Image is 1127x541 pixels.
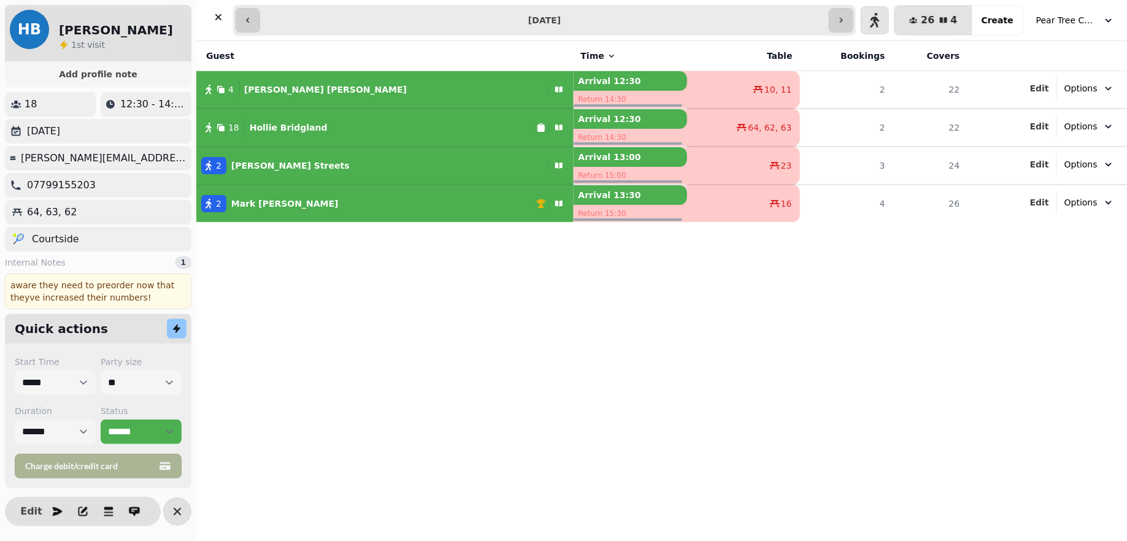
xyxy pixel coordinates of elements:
span: 18 [228,121,239,134]
button: Edit [1030,196,1049,209]
span: 4 [951,15,958,25]
p: Return 15:30 [574,205,687,222]
th: Guest [196,41,574,71]
td: 26 [893,185,967,222]
span: 26 [921,15,934,25]
button: Charge debit/credit card [15,454,182,478]
p: 64, 63, 62 [27,205,77,220]
label: Party size [101,356,182,368]
p: Arrival 12:30 [574,109,687,129]
span: 16 [781,198,792,210]
th: Table [687,41,800,71]
p: Arrival 13:30 [574,185,687,205]
div: 1 [175,256,191,269]
p: 18 [25,97,37,112]
span: 1 [71,40,77,50]
p: 🎾 [12,232,25,247]
span: Options [1064,196,1098,209]
button: Options [1057,77,1122,99]
td: 22 [893,71,967,109]
button: Edit [1030,82,1049,94]
span: Options [1064,82,1098,94]
td: 4 [800,185,893,222]
span: Pear Tree Cafe ([GEOGRAPHIC_DATA]) [1036,14,1098,26]
td: 2 [800,71,893,109]
p: Return 14:30 [574,91,687,108]
p: 12:30 - 14:30 [120,97,187,112]
p: [PERSON_NAME] Streets [231,159,350,172]
button: Edit [1030,158,1049,171]
label: Start Time [15,356,96,368]
span: Edit [1030,122,1049,131]
span: st [77,40,87,50]
span: 2 [216,198,221,210]
p: Arrival 13:00 [574,147,687,167]
button: Edit [19,499,44,524]
p: Hollie Bridgland [250,121,328,134]
td: 3 [800,147,893,185]
p: 07799155203 [27,178,96,193]
td: 2 [800,109,893,147]
button: Add profile note [10,66,187,82]
button: Time [581,50,617,62]
span: Time [581,50,604,62]
span: Add profile note [20,70,177,79]
button: Options [1057,191,1122,213]
button: Options [1057,153,1122,175]
span: 23 [781,159,792,172]
button: Create [972,6,1023,35]
span: Options [1064,120,1098,132]
button: 2[PERSON_NAME] Streets [196,151,574,180]
span: Internal Notes [5,256,66,269]
p: Arrival 12:30 [574,71,687,91]
td: 22 [893,109,967,147]
span: HB [18,22,41,37]
button: Pear Tree Cafe ([GEOGRAPHIC_DATA]) [1029,9,1122,31]
th: Bookings [800,41,893,71]
p: [DATE] [27,124,60,139]
span: 64, 62, 63 [748,121,791,134]
label: Status [101,405,182,417]
p: [PERSON_NAME] [PERSON_NAME] [244,83,407,96]
p: Courtside [32,232,79,247]
span: Edit [24,507,39,516]
span: Edit [1030,160,1049,169]
button: 264 [894,6,972,35]
button: 2Mark [PERSON_NAME] [196,189,574,218]
p: [PERSON_NAME][EMAIL_ADDRESS][PERSON_NAME][DOMAIN_NAME] [21,151,187,166]
p: Return 14:30 [574,129,687,146]
button: 18Hollie Bridgland [196,113,574,142]
div: aware they need to preorder now that theyve increased their numbers! [5,274,191,309]
button: 4[PERSON_NAME] [PERSON_NAME] [196,75,574,104]
span: 10, 11 [764,83,792,96]
p: visit [71,39,105,51]
span: 2 [216,159,221,172]
button: Edit [1030,120,1049,132]
span: Charge debit/credit card [25,462,156,470]
td: 24 [893,147,967,185]
span: 4 [228,83,234,96]
p: Return 15:00 [574,167,687,184]
label: Duration [15,405,96,417]
th: Covers [893,41,967,71]
span: Options [1064,158,1098,171]
h2: [PERSON_NAME] [59,21,173,39]
span: Edit [1030,198,1049,207]
span: Create [982,16,1014,25]
p: Mark [PERSON_NAME] [231,198,339,210]
button: Options [1057,115,1122,137]
h2: Quick actions [15,320,108,337]
span: Edit [1030,84,1049,93]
